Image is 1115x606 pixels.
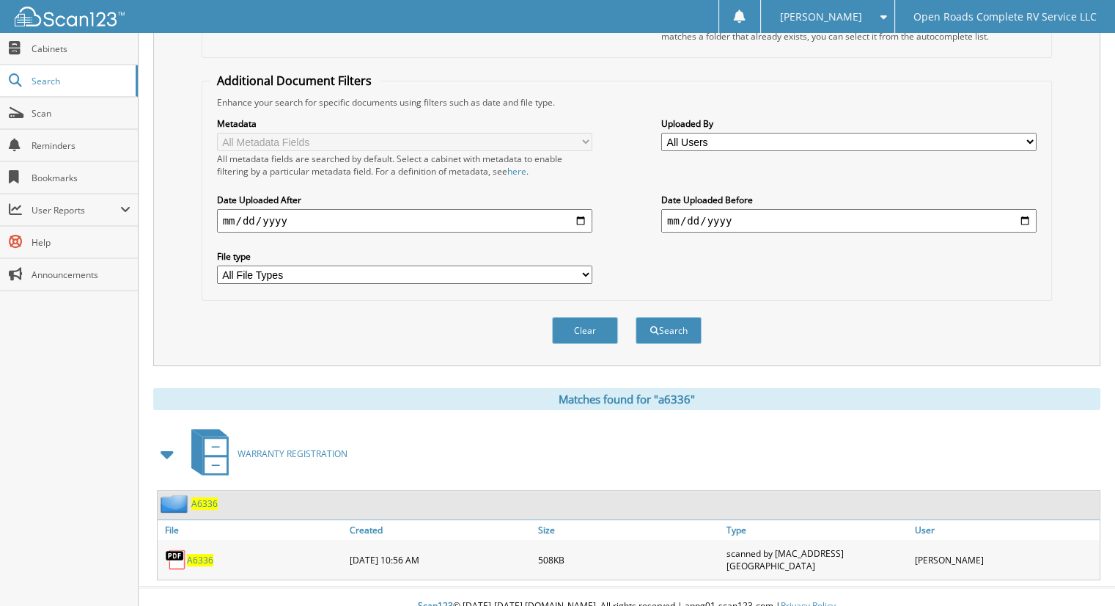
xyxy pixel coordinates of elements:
[161,494,191,513] img: folder2.png
[32,236,130,249] span: Help
[636,317,702,344] button: Search
[32,107,130,120] span: Scan
[217,250,592,263] label: File type
[552,317,618,344] button: Clear
[779,12,861,21] span: [PERSON_NAME]
[165,549,187,571] img: PDF.png
[911,544,1100,576] div: [PERSON_NAME]
[32,139,130,152] span: Reminders
[661,194,1037,206] label: Date Uploaded Before
[507,165,526,178] a: here
[15,7,125,26] img: scan123-logo-white.svg
[217,194,592,206] label: Date Uploaded After
[32,204,120,216] span: User Reports
[32,269,130,281] span: Announcements
[723,520,911,540] a: Type
[534,520,723,540] a: Size
[217,153,592,178] div: All metadata fields are searched by default. Select a cabinet with metadata to enable filtering b...
[217,209,592,233] input: start
[238,448,347,460] span: WARRANTY REGISTRATION
[661,117,1037,130] label: Uploaded By
[183,425,347,483] a: WARRANTY REGISTRATION
[346,544,534,576] div: [DATE] 10:56 AM
[913,12,1097,21] span: Open Roads Complete RV Service LLC
[723,544,911,576] div: scanned by [MAC_ADDRESS][GEOGRAPHIC_DATA]
[187,554,213,566] a: A6336
[32,75,128,87] span: Search
[153,388,1100,410] div: Matches found for "a6336"
[32,43,130,55] span: Cabinets
[217,117,592,130] label: Metadata
[210,73,379,89] legend: Additional Document Filters
[346,520,534,540] a: Created
[32,172,130,184] span: Bookmarks
[191,497,218,510] a: A6336
[158,520,346,540] a: File
[534,544,723,576] div: 508KB
[1042,536,1115,606] iframe: Chat Widget
[911,520,1100,540] a: User
[661,209,1037,233] input: end
[210,96,1045,109] div: Enhance your search for specific documents using filters such as date and file type.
